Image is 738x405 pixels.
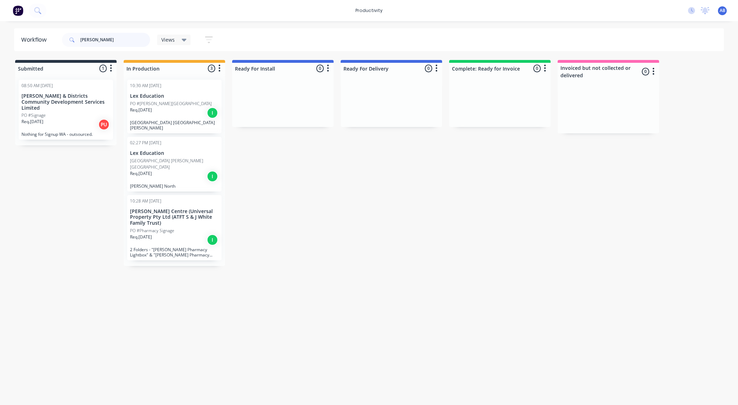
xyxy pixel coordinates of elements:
[130,247,219,258] p: 2 Folders - "[PERSON_NAME] Pharmacy Lightbox" & "[PERSON_NAME] Pharmacy Product Bay Signage"
[21,119,43,125] p: Req. [DATE]
[130,101,212,107] p: PO #[PERSON_NAME][GEOGRAPHIC_DATA]
[161,36,175,43] span: Views
[130,198,161,204] div: 10:28 AM [DATE]
[130,158,219,170] p: [GEOGRAPHIC_DATA] [PERSON_NAME][GEOGRAPHIC_DATA]
[21,93,110,111] p: [PERSON_NAME] & Districts Community Development Services Limited
[130,228,174,234] p: PO #Pharmacy Signage
[19,80,113,140] div: 08:50 AM [DATE][PERSON_NAME] & Districts Community Development Services LimitedPO #SignageReq.[DA...
[130,183,219,189] p: [PERSON_NAME] North
[720,7,725,14] span: AB
[21,36,50,44] div: Workflow
[127,195,222,260] div: 10:28 AM [DATE][PERSON_NAME] Centre (Universal Property Pty Ltd (ATFT S & J White Family Trust)PO...
[130,120,219,131] p: [GEOGRAPHIC_DATA] [GEOGRAPHIC_DATA][PERSON_NAME]
[80,33,150,47] input: Search for orders...
[127,137,222,192] div: 02:27 PM [DATE]Lex Education[GEOGRAPHIC_DATA] [PERSON_NAME][GEOGRAPHIC_DATA]Req.[DATE]I[PERSON_NA...
[98,119,110,130] div: PU
[207,107,218,119] div: I
[352,5,386,16] div: productivity
[130,170,152,177] p: Req. [DATE]
[13,5,23,16] img: Factory
[130,107,152,113] p: Req. [DATE]
[21,83,53,89] div: 08:50 AM [DATE]
[127,80,222,133] div: 10:30 AM [DATE]Lex EducationPO #[PERSON_NAME][GEOGRAPHIC_DATA]Req.[DATE]I[GEOGRAPHIC_DATA] [GEOGR...
[130,93,219,99] p: Lex Education
[130,234,152,240] p: Req. [DATE]
[130,83,161,89] div: 10:30 AM [DATE]
[21,112,46,119] p: PO #Signage
[207,171,218,182] div: I
[130,150,219,156] p: Lex Education
[207,234,218,246] div: I
[21,132,110,137] p: Nothing for Signup WA - outsourced.
[130,140,161,146] div: 02:27 PM [DATE]
[130,208,219,226] p: [PERSON_NAME] Centre (Universal Property Pty Ltd (ATFT S & J White Family Trust)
